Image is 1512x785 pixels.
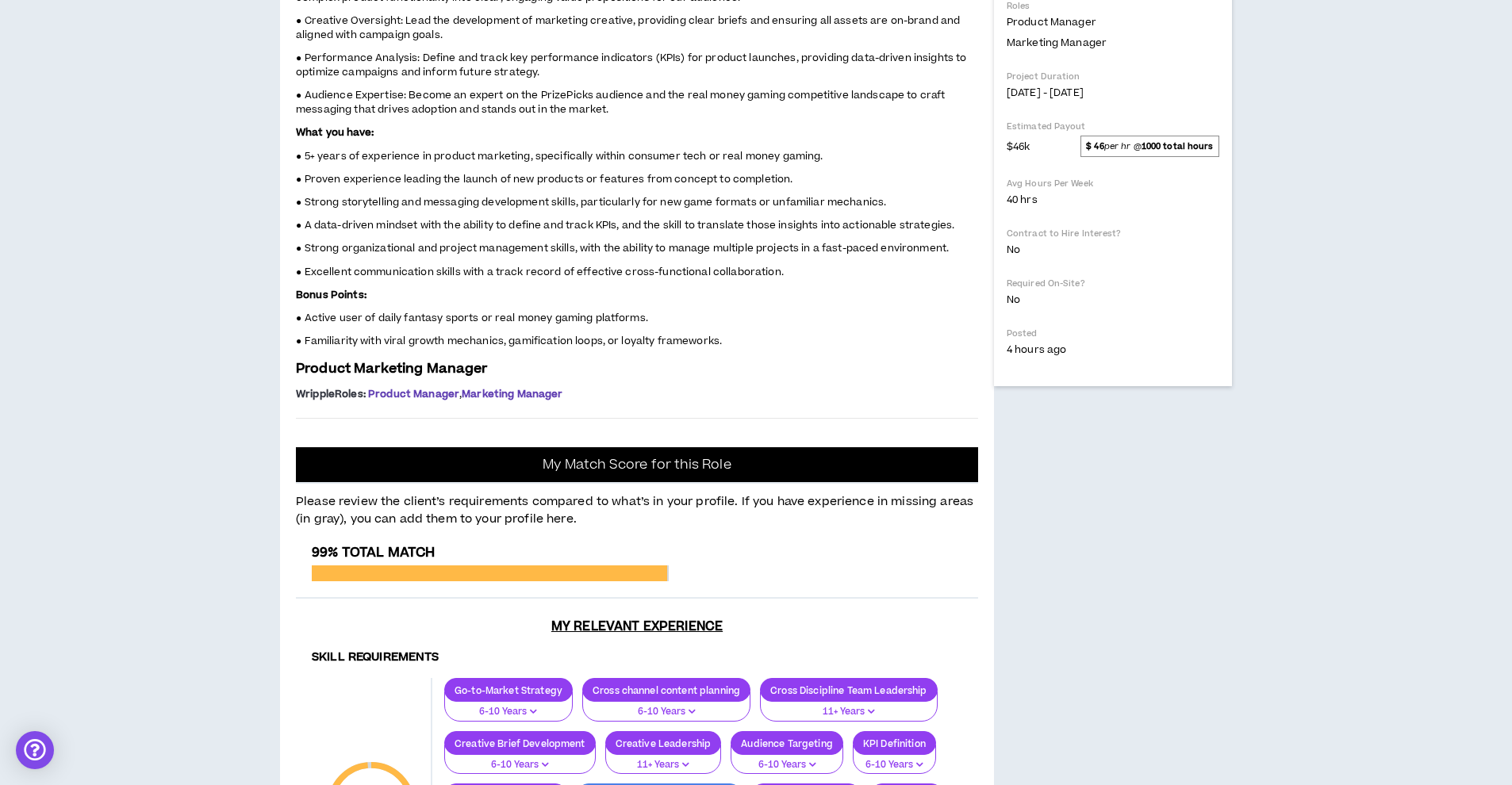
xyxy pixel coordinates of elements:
h3: My Relevant Experience [296,618,978,634]
p: , [296,388,978,400]
p: Audience Targeting [731,737,842,749]
p: 6-10 Years [455,758,585,772]
span: Marketing Manager [462,387,562,401]
p: [DATE] - [DATE] [1007,86,1219,100]
span: ● Strong storytelling and messaging development skills, particularly for new game formats or unfa... [296,195,886,209]
span: ● Audience Expertise: Become an expert on the PrizePicks audience and the real money gaming compe... [296,88,945,117]
strong: What you have: [296,125,374,140]
span: ● Familiarity with viral growth mechanics, gamification loops, or loyalty frameworks. [296,334,722,348]
p: Go-to-Market Strategy [445,684,572,696]
p: Cross Discipline Team Leadership [761,684,936,696]
button: 6-10 Years [444,691,573,722]
p: Avg Hours Per Week [1007,178,1219,190]
span: ● Performance Analysis: Define and track key performance indicators (KPIs) for product launches, ... [296,51,966,79]
span: ● Strong organizational and project management skills, with the ability to manage multiple projec... [296,241,949,255]
span: ● Creative Oversight: Lead the development of marketing creative, providing clear briefs and ensu... [296,13,960,42]
span: Product Marketing Manager [296,359,488,378]
p: Please review the client’s requirements compared to what’s in your profile. If you have experienc... [296,484,978,529]
span: ● Active user of daily fantasy sports or real money gaming platforms. [296,311,648,325]
span: ● Excellent communication skills with a track record of effective cross-functional collaboration. [296,265,784,279]
p: Project Duration [1007,71,1219,82]
button: 11+ Years [605,745,722,775]
button: 6-10 Years [582,691,750,722]
div: Open Intercom Messenger [16,731,54,769]
span: per hr @ [1080,136,1219,156]
button: 11+ Years [760,691,937,722]
p: 40 hrs [1007,193,1219,207]
button: 6-10 Years [731,745,843,775]
strong: 1000 total hours [1142,140,1214,152]
p: KPI Definition [854,737,935,749]
p: 11+ Years [616,758,712,772]
p: Creative Leadership [606,737,721,749]
span: Product Manager [1007,15,1096,29]
span: ● Proven experience leading the launch of new products or features from concept to completion. [296,172,792,186]
p: 6-10 Years [741,758,833,772]
span: Product Manager [368,387,459,401]
p: Required On-Site? [1007,278,1219,289]
button: 6-10 Years [444,745,596,775]
button: 6-10 Years [853,745,936,775]
p: Contract to Hire Interest? [1007,228,1219,239]
span: ● 5+ years of experience in product marketing, specifically within consumer tech or real money ga... [296,149,823,163]
strong: Bonus Points: [296,288,366,302]
p: Creative Brief Development [445,737,595,749]
span: 99% Total Match [312,543,435,562]
span: $46k [1007,136,1030,155]
span: Wripple Roles : [296,387,366,401]
span: Marketing Manager [1007,36,1107,50]
p: 6-10 Years [455,705,562,719]
p: Posted [1007,327,1219,339]
p: 4 hours ago [1007,343,1219,357]
p: Cross channel content planning [583,684,750,696]
p: My Match Score for this Role [543,457,731,473]
p: No [1007,293,1219,307]
p: 6-10 Years [863,758,926,772]
strong: $ 46 [1086,140,1103,152]
p: 11+ Years [770,705,927,719]
h4: Skill Requirements [312,650,962,665]
span: ● A data-driven mindset with the ability to define and track KPIs, and the skill to translate tho... [296,218,954,232]
p: No [1007,243,1219,257]
p: 6-10 Years [593,705,740,719]
p: Estimated Payout [1007,121,1219,132]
